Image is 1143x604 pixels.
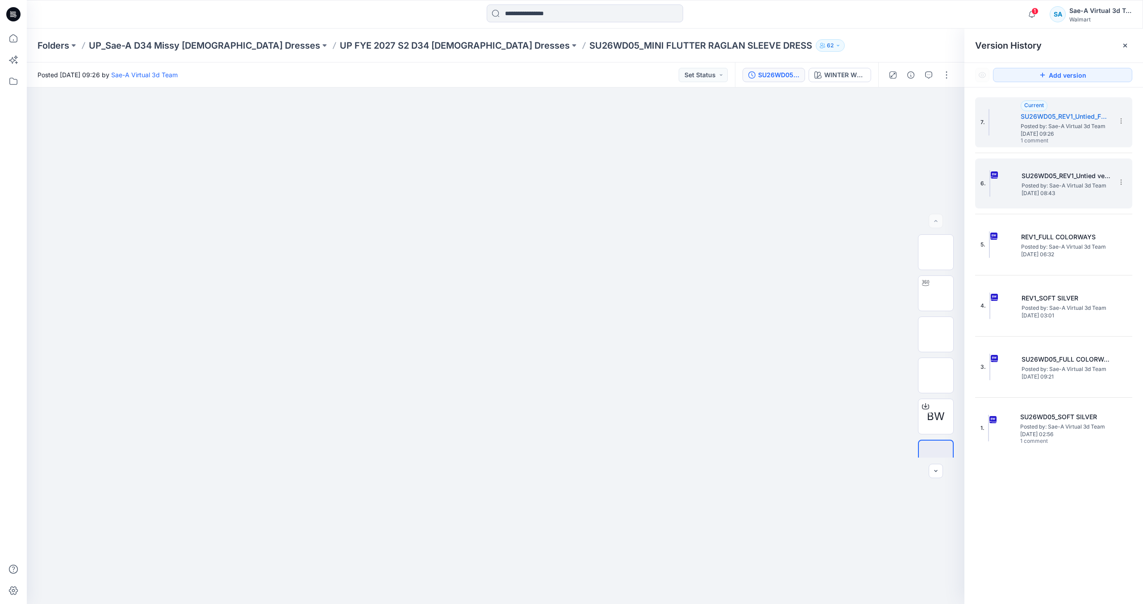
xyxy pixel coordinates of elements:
img: REV1_SOFT SILVER [989,292,990,319]
span: 5. [980,241,985,249]
span: [DATE] 09:26 [1021,131,1110,137]
div: Walmart [1069,16,1132,23]
span: 1 [1031,8,1039,15]
a: UP_Sae-A D34 Missy [DEMOGRAPHIC_DATA] Dresses [89,39,320,52]
a: Sae-A Virtual 3d Team [111,71,178,79]
span: 6. [980,179,986,187]
div: Sae-A Virtual 3d Team [1069,5,1132,16]
span: Current [1024,102,1044,108]
button: WINTER WHITE [809,68,871,82]
a: UP FYE 2027 S2 D34 [DEMOGRAPHIC_DATA] Dresses [340,39,570,52]
button: 62 [816,39,845,52]
span: Posted by: Sae-A Virtual 3d Team [1022,365,1111,374]
span: [DATE] 09:21 [1022,374,1111,380]
span: Posted by: Sae-A Virtual 3d Team [1022,304,1111,312]
span: [DATE] 02:56 [1020,431,1110,437]
span: Posted by: Sae-A Virtual 3d Team [1021,122,1110,131]
span: Version History [975,40,1042,51]
span: Posted by: Sae-A Virtual 3d Team [1020,422,1110,431]
span: 7. [980,118,985,126]
button: Add version [993,68,1132,82]
span: Posted by: Sae-A Virtual 3d Team [1021,242,1110,251]
div: WINTER WHITE [824,70,865,80]
h5: SU26WD05_SOFT SILVER [1020,412,1110,422]
img: SU26WD05_REV1_Untied version [989,170,990,197]
span: 3. [980,363,986,371]
h5: SU26WD05_REV1_Untied_Full Colorways [1021,111,1110,122]
span: 1 comment [1021,137,1083,145]
span: 4. [980,302,986,310]
span: [DATE] 08:43 [1022,190,1111,196]
span: [DATE] 06:32 [1021,251,1110,258]
span: 1 comment [1020,438,1083,445]
span: BW [927,408,945,425]
span: Posted by: Sae-A Virtual 3d Team [1022,181,1111,190]
h5: REV1_FULL COLORWAYS [1021,232,1110,242]
span: Posted [DATE] 09:26 by [38,70,178,79]
img: REV1_FULL COLORWAYS [989,231,990,258]
img: SU26WD05_SOFT SILVER [988,415,989,442]
h5: SU26WD05_REV1_Untied version [1022,171,1111,181]
div: SA [1050,6,1066,22]
p: 62 [827,41,834,50]
h5: SU26WD05_FULL COLORWAYS [1022,354,1111,365]
button: Close [1122,42,1129,49]
span: 1. [980,424,984,432]
div: SU26WD05_REV1_Untied_Full Colorways [758,70,799,80]
h5: REV1_SOFT SILVER [1022,293,1111,304]
p: SU26WD05_MINI FLUTTER RAGLAN SLEEVE DRESS [589,39,812,52]
button: Details [904,68,918,82]
button: SU26WD05_REV1_Untied_Full Colorways [743,68,805,82]
img: SU26WD05_FULL COLORWAYS [989,354,990,380]
span: [DATE] 03:01 [1022,312,1111,319]
a: Folders [38,39,69,52]
button: Show Hidden Versions [975,68,989,82]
